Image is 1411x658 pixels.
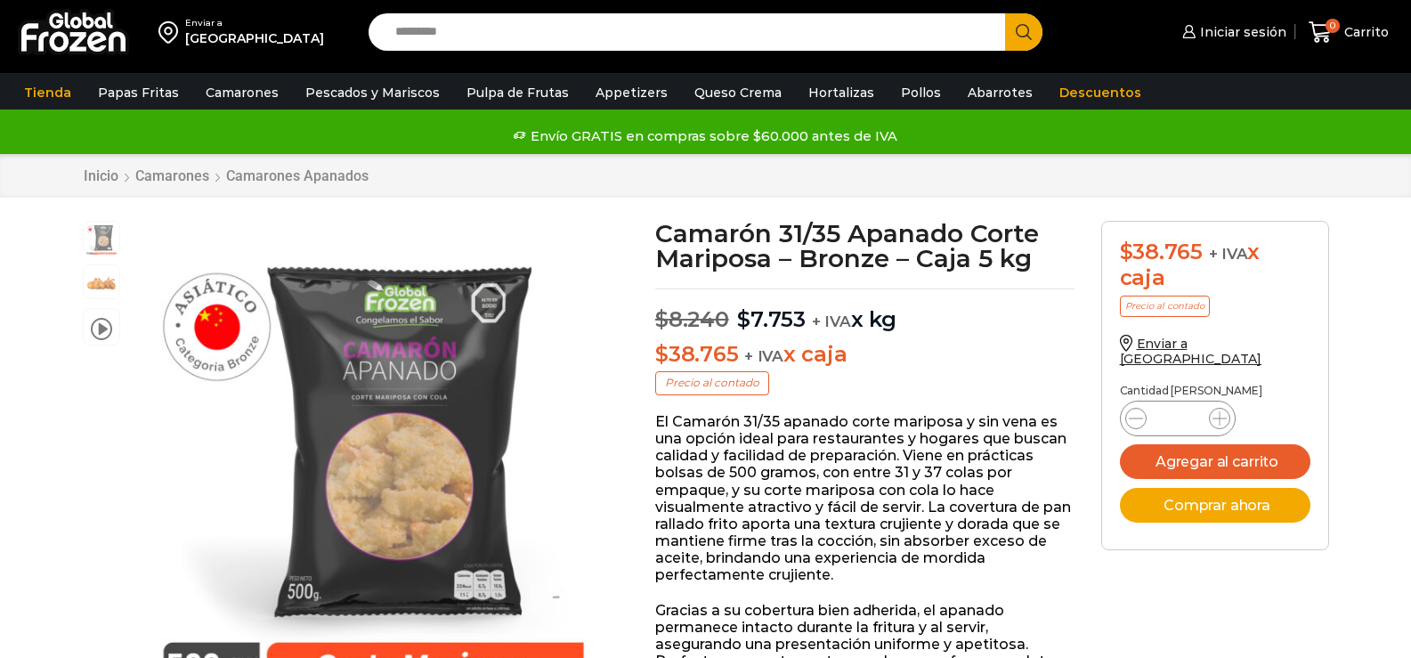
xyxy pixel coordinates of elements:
[296,76,449,110] a: Pescados y Mariscos
[89,76,188,110] a: Papas Fritas
[655,306,729,332] bdi: 8.240
[1120,385,1310,397] p: Cantidad [PERSON_NAME]
[655,341,669,367] span: $
[655,341,738,367] bdi: 38.765
[685,76,791,110] a: Queso Crema
[1161,406,1195,431] input: Product quantity
[655,371,769,394] p: Precio al contado
[655,288,1074,333] p: x kg
[744,347,783,365] span: + IVA
[1304,12,1393,53] a: 0 Carrito
[1120,488,1310,523] button: Comprar ahora
[197,76,288,110] a: Camarones
[458,76,578,110] a: Pulpa de Frutas
[1120,239,1133,264] span: $
[1178,14,1286,50] a: Iniciar sesión
[655,413,1074,584] p: El Camarón 31/35 apanado corte mariposa y sin vena es una opción ideal para restaurantes y hogare...
[1120,239,1203,264] bdi: 38.765
[134,167,210,184] a: Camarones
[959,76,1042,110] a: Abarrotes
[1120,444,1310,479] button: Agregar al carrito
[1005,13,1042,51] button: Search button
[655,342,1074,368] p: x caja
[655,306,669,332] span: $
[84,265,119,301] span: camaron-apanado
[83,167,369,184] nav: Breadcrumb
[799,76,883,110] a: Hortalizas
[84,222,119,257] span: apanados
[1196,23,1286,41] span: Iniciar sesión
[1050,76,1150,110] a: Descuentos
[1326,19,1340,33] span: 0
[892,76,950,110] a: Pollos
[737,306,806,332] bdi: 7.753
[812,313,851,330] span: + IVA
[1120,336,1262,367] a: Enviar a [GEOGRAPHIC_DATA]
[185,17,324,29] div: Enviar a
[1120,296,1210,317] p: Precio al contado
[185,29,324,47] div: [GEOGRAPHIC_DATA]
[1120,240,1310,291] div: x caja
[83,167,119,184] a: Inicio
[158,17,185,47] img: address-field-icon.svg
[15,76,80,110] a: Tienda
[655,221,1074,271] h1: Camarón 31/35 Apanado Corte Mariposa – Bronze – Caja 5 kg
[737,306,750,332] span: $
[225,167,369,184] a: Camarones Apanados
[1209,245,1248,263] span: + IVA
[587,76,677,110] a: Appetizers
[1340,23,1389,41] span: Carrito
